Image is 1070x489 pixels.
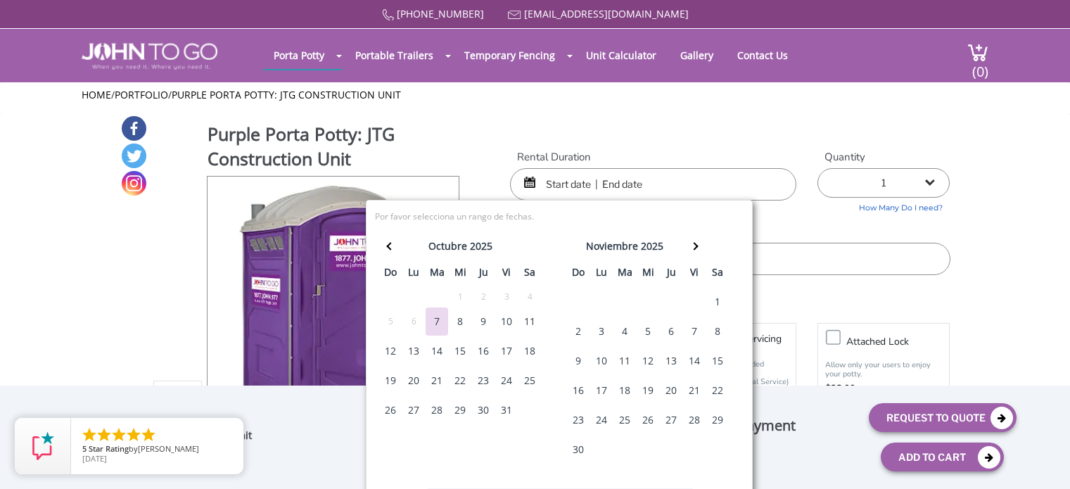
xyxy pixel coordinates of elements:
[472,289,495,305] div: 2
[82,445,232,455] span: by
[825,360,942,379] p: Allow only your users to enjoy your potty.
[706,288,729,316] div: 1
[495,396,518,424] div: 31
[263,42,335,69] a: Porta Potty
[869,403,1017,432] button: Request To Quote
[426,367,448,395] div: 21
[683,376,706,405] div: 21
[706,376,729,405] div: 22
[472,367,495,395] div: 23
[518,289,541,305] div: 4
[140,426,157,443] li: 
[82,453,107,464] span: [DATE]
[846,333,956,350] h3: Attached lock
[454,42,566,69] a: Temporary Fencing
[683,262,706,288] th: vi
[660,347,682,375] div: 13
[426,337,448,365] div: 14
[590,406,613,434] div: 24
[138,443,199,454] span: [PERSON_NAME]
[472,337,495,365] div: 16
[495,367,518,395] div: 24
[862,382,935,396] p: {One time fee}
[122,144,146,168] a: Twitter
[495,262,518,288] th: vi
[706,406,729,434] div: 29
[402,314,425,329] div: 6
[29,432,57,460] img: Review Rating
[382,9,394,21] img: Call
[379,314,402,329] div: 5
[449,367,471,395] div: 22
[495,289,518,305] div: 3
[683,406,706,434] div: 28
[449,289,471,305] div: 1
[881,443,1004,471] button: Add To Cart
[495,307,518,336] div: 10
[472,307,495,336] div: 9
[660,317,682,345] div: 6
[613,406,636,434] div: 25
[590,262,613,288] th: lu
[637,347,659,375] div: 12
[449,262,472,288] th: mi
[470,236,492,256] div: 2025
[967,43,988,62] img: cart a
[825,382,855,396] strong: $28.00
[590,376,613,405] div: 17
[683,317,706,345] div: 7
[122,171,146,196] a: Instagram
[706,317,729,345] div: 8
[817,150,950,165] label: Quantity
[82,43,217,70] img: JOHN to go
[567,376,590,405] div: 16
[817,198,950,214] a: How Many Do I need?
[379,396,402,424] div: 26
[402,367,425,395] div: 20
[402,396,425,424] div: 27
[518,307,541,336] div: 11
[510,168,796,201] input: Start date | End date
[428,236,467,256] div: octubre
[586,236,638,256] div: noviembre
[379,367,402,395] div: 19
[402,262,426,288] th: lu
[706,347,729,375] div: 15
[660,262,683,288] th: ju
[426,307,448,336] div: 7
[637,376,659,405] div: 19
[449,396,471,424] div: 29
[613,347,636,375] div: 11
[508,11,521,20] img: Mail
[727,42,798,69] a: Contact Us
[567,406,590,434] div: 23
[706,262,730,288] th: sa
[472,262,495,288] th: ju
[110,426,127,443] li: 
[518,262,542,288] th: sa
[972,51,988,81] span: (0)
[567,436,590,464] div: 30
[125,426,142,443] li: 
[590,347,613,375] div: 10
[660,376,682,405] div: 20
[115,88,168,101] a: Portfolio
[567,262,590,288] th: do
[472,396,495,424] div: 30
[82,443,87,454] span: 5
[637,262,660,288] th: mi
[82,88,988,102] ul: / /
[449,337,471,365] div: 15
[1014,433,1070,489] button: Live Chat
[613,317,636,345] div: 4
[89,443,129,454] span: Star Rating
[172,88,401,101] a: Purple Porta Potty: JTG Construction Unit
[524,7,689,20] a: [EMAIL_ADDRESS][DOMAIN_NAME]
[518,367,541,395] div: 25
[590,317,613,345] div: 3
[575,42,667,69] a: Unit Calculator
[402,337,425,365] div: 13
[660,406,682,434] div: 27
[641,236,663,256] div: 2025
[208,122,461,174] h1: Purple Porta Potty: JTG Construction Unit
